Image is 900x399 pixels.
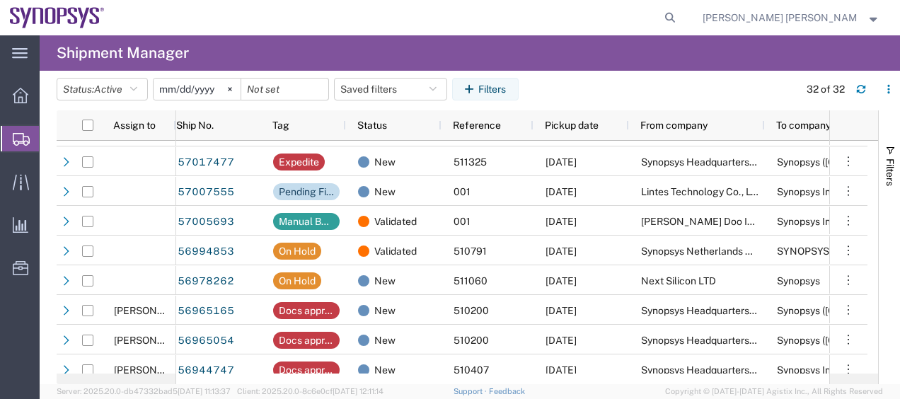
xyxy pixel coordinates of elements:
input: Not set [154,79,241,100]
span: [DATE] 12:11:14 [333,387,383,395]
a: Support [454,387,489,395]
span: Reference [453,120,501,131]
span: Synopsys Headquarters USSV [641,156,778,168]
span: New [374,147,396,177]
span: New [374,296,396,325]
a: 56978262 [177,270,235,293]
span: Filters [884,158,896,186]
span: Synopsys India Pvt. Ltd. [777,186,882,197]
span: Assign to [113,120,156,131]
input: Not set [241,79,328,100]
span: Kaelen O'Connor [114,305,195,316]
span: 10/06/2025 [546,186,577,197]
span: 001 [454,186,471,197]
span: Synopsys Inc [777,216,836,227]
span: 510200 [454,305,489,316]
span: Synopsys Headquarters USSV [641,305,778,316]
span: New [374,355,396,385]
div: Docs approval needed [279,332,334,349]
span: Synopsys Netherlands B.V. [641,245,761,257]
span: 510407 [454,364,489,376]
span: Pickup date [545,120,599,131]
span: New [374,266,396,296]
span: Lintes Technology Co., Ltd. [641,186,762,197]
span: 511060 [454,275,487,287]
span: Synopsys India Pvt Ltd [777,364,877,376]
span: Marilia de Melo Fernandes [703,10,858,25]
span: 001 [454,216,471,227]
div: 32 of 32 [807,82,845,97]
button: Status:Active [57,78,148,100]
span: 10/02/2025 [546,216,577,227]
div: On Hold [279,243,316,260]
div: Docs approval needed [279,302,334,319]
span: 10/02/2025 [546,156,577,168]
span: 510200 [454,335,489,346]
span: To company [776,120,831,131]
span: Tag [272,120,289,131]
div: On Hold [279,272,316,289]
div: Pending Finance Approval [279,183,334,200]
img: logo [10,7,105,28]
span: 09/29/2025 [546,335,577,346]
span: Server: 2025.20.0-db47332bad5 [57,387,231,395]
button: [PERSON_NAME] [PERSON_NAME] [702,9,880,26]
span: Synopsys Headquarters USSV [641,335,778,346]
div: Expedite [279,154,319,170]
h4: Shipment Manager [57,35,189,71]
span: 511325 [454,156,487,168]
span: 510791 [454,245,487,257]
span: Ship No. [176,120,214,131]
div: Docs approval needed [279,362,334,378]
a: 56944747 [177,359,235,382]
button: Saved filters [334,78,447,100]
span: Copyright © [DATE]-[DATE] Agistix Inc., All Rights Reserved [665,386,883,398]
button: Filters [452,78,519,100]
span: [DATE] 11:13:37 [178,387,231,395]
span: Client: 2025.20.0-8c6e0cf [237,387,383,395]
a: 57017477 [177,151,235,174]
span: Next Silicon LTD [641,275,716,287]
span: Tong Lay Doo Industrial Co., Ltd [641,216,823,227]
span: 10/03/2025 [546,245,577,257]
span: Active [94,83,122,95]
span: 09/30/2025 [546,364,577,376]
span: 09/29/2025 [546,305,577,316]
a: Feedback [489,387,525,395]
span: Validated [374,236,417,266]
span: Kaelen O'Connor [114,364,195,376]
a: 56965054 [177,330,235,352]
span: Synopsys Headquarters USSV [641,364,778,376]
span: Validated [374,207,417,236]
span: New [374,177,396,207]
span: Kaelen O'Connor [114,335,195,346]
span: 09/30/2025 [546,275,577,287]
a: 56965165 [177,300,235,323]
span: From company [640,120,708,131]
div: Manual Booking [279,213,334,230]
span: New [374,325,396,355]
a: 57007555 [177,181,235,204]
span: Synopsys [777,275,820,287]
span: Status [357,120,387,131]
a: 57005693 [177,211,235,233]
a: 56994853 [177,241,235,263]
